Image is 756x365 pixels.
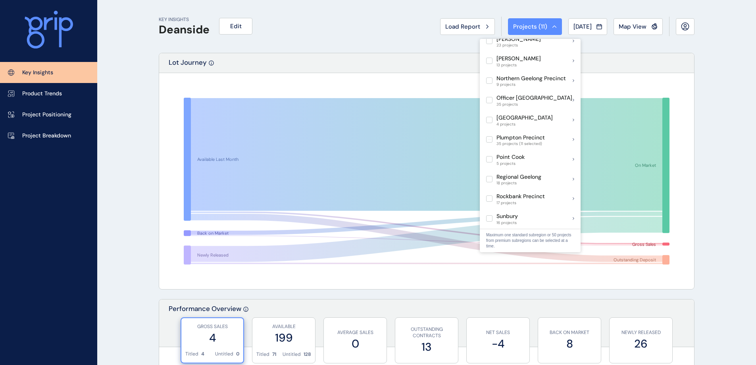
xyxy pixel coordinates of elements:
label: 199 [256,330,311,346]
p: Officer [GEOGRAPHIC_DATA] [496,94,572,102]
h1: Deanside [159,23,210,37]
label: 13 [399,339,454,355]
span: Load Report [445,23,480,31]
p: 128 [304,351,311,358]
span: [DATE] [573,23,592,31]
p: GROSS SALES [185,323,239,330]
p: OUTSTANDING CONTRACTS [399,326,454,340]
span: 35 projects [496,102,572,107]
p: 0 [236,351,239,357]
p: Regional Geelong [496,173,541,181]
label: 26 [614,336,668,351]
p: [PERSON_NAME] [496,55,541,63]
span: Projects ( 11 ) [513,23,547,31]
label: 0 [328,336,383,351]
p: Sunbury [496,212,518,220]
span: 4 projects [496,122,553,127]
p: Lot Journey [169,58,207,73]
label: 4 [185,330,239,346]
span: 13 projects [496,63,541,68]
span: 35 projects (11 selected) [496,141,545,146]
p: Point Cook [496,153,525,161]
p: Project Positioning [22,111,71,119]
p: NET SALES [471,329,525,336]
button: Load Report [440,18,495,35]
p: Titled [256,351,269,358]
p: Plumpton Precinct [496,134,545,142]
p: Key Insights [22,69,53,77]
label: -4 [471,336,525,351]
label: 8 [542,336,597,351]
p: KEY INSIGHTS [159,16,210,23]
p: Project Breakdown [22,132,71,140]
span: 5 projects [496,161,525,166]
button: Projects (11) [508,18,562,35]
span: 23 projects [496,43,541,48]
button: Map View [614,18,663,35]
p: Performance Overview [169,304,241,347]
p: [PERSON_NAME] [496,35,541,43]
p: 4 [201,351,204,357]
p: Northern Geelong Precinct [496,75,566,83]
span: 9 projects [496,82,566,87]
span: 16 projects [496,220,518,225]
span: 18 projects [496,181,541,185]
span: Map View [619,23,646,31]
button: Edit [219,18,252,35]
p: AVERAGE SALES [328,329,383,336]
button: [DATE] [568,18,607,35]
span: 17 projects [496,201,545,205]
p: Maximum one standard subregion or 50 projects from premium subregions can be selected at a time. [486,232,574,249]
p: Untitled [215,351,233,357]
p: AVAILABLE [256,323,311,330]
p: NEWLY RELEASED [614,329,668,336]
p: [GEOGRAPHIC_DATA] [496,114,553,122]
p: Titled [185,351,198,357]
span: Edit [230,22,242,30]
p: Product Trends [22,90,62,98]
p: BACK ON MARKET [542,329,597,336]
p: Rockbank Precinct [496,193,545,201]
p: 71 [272,351,276,358]
p: Untitled [283,351,301,358]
